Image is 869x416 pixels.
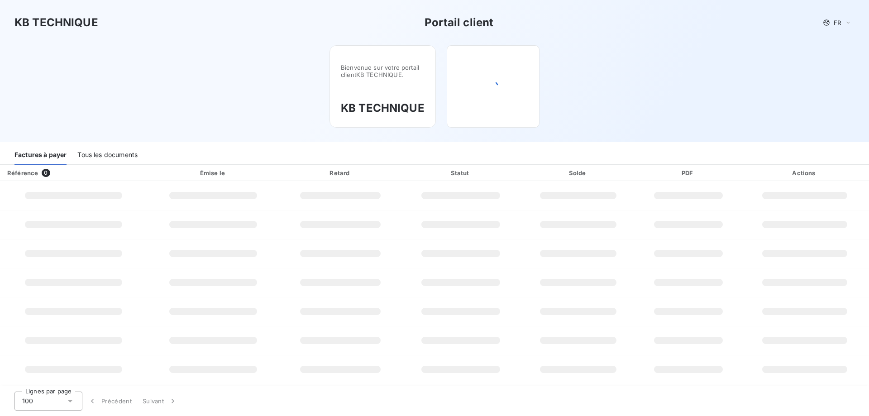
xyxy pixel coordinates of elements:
[341,64,425,78] span: Bienvenue sur votre portail client KB TECHNIQUE .
[522,168,635,177] div: Solde
[42,169,50,177] span: 0
[14,146,67,165] div: Factures à payer
[638,168,739,177] div: PDF
[137,392,183,411] button: Suivant
[742,168,867,177] div: Actions
[149,168,278,177] div: Émise le
[22,397,33,406] span: 100
[82,392,137,411] button: Précédent
[282,168,400,177] div: Retard
[403,168,519,177] div: Statut
[14,14,98,31] h3: KB TECHNIQUE
[7,169,38,177] div: Référence
[425,14,493,31] h3: Portail client
[834,19,841,26] span: FR
[341,100,425,116] h3: KB TECHNIQUE
[77,146,138,165] div: Tous les documents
